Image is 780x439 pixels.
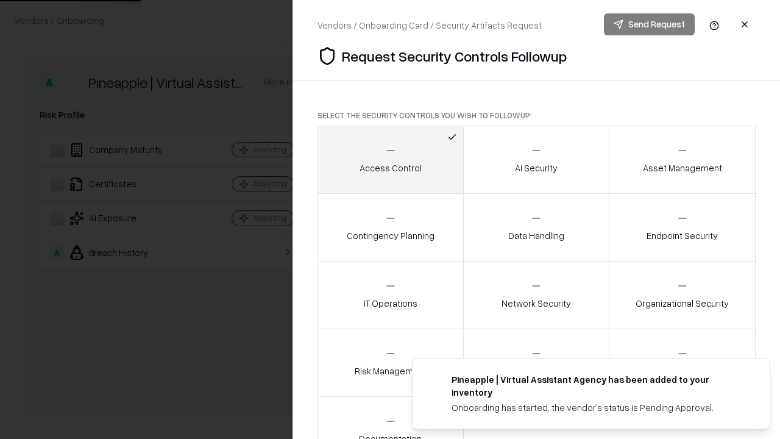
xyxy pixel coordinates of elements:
[502,297,571,310] p: Network Security
[317,19,542,32] div: Vendors / Onboarding Card / Security Artifacts Request
[427,373,442,388] img: trypineapple.com
[317,126,464,194] button: Access Control
[355,365,427,377] p: Risk Management
[463,261,610,329] button: Network Security
[643,162,722,174] p: Asset Management
[317,193,464,262] button: Contingency Planning
[463,329,610,397] button: Security Incidents
[317,329,464,397] button: Risk Management
[463,126,610,194] button: AI Security
[342,46,567,66] p: Request Security Controls Followup
[347,229,434,242] p: Contingency Planning
[609,329,756,397] button: Threat Management
[317,110,756,121] p: Select the security controls you wish to followup:
[515,162,558,174] p: AI Security
[452,373,740,399] div: Pineapple | Virtual Assistant Agency has been added to your inventory
[317,261,464,329] button: IT Operations
[364,297,417,310] p: IT Operations
[609,261,756,329] button: Organizational Security
[360,162,422,174] p: Access Control
[452,401,740,414] div: Onboarding has started, the vendor's status is Pending Approval.
[609,193,756,262] button: Endpoint Security
[508,229,564,242] p: Data Handling
[647,229,718,242] p: Endpoint Security
[609,126,756,194] button: Asset Management
[463,193,610,262] button: Data Handling
[636,297,729,310] p: Organizational Security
